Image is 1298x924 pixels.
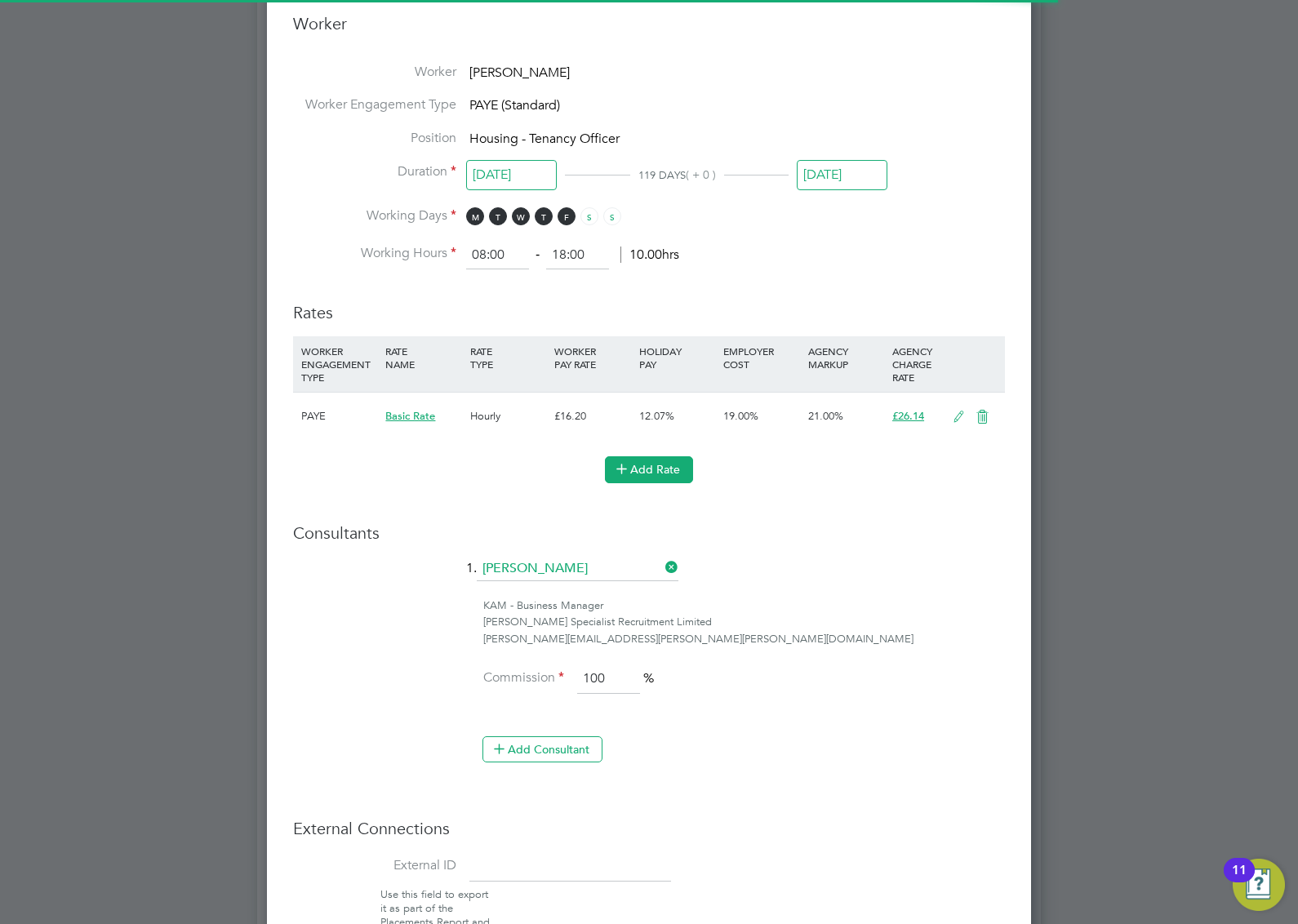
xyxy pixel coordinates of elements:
span: ( + 0 ) [686,167,716,182]
li: 1. [293,557,1005,597]
h3: Rates [293,286,1005,323]
span: T [535,207,553,225]
div: RATE TYPE [466,336,550,379]
h3: Consultants [293,522,1005,544]
span: % [643,670,654,686]
label: Position [293,130,456,147]
input: Search for... [477,557,678,581]
div: WORKER PAY RATE [550,336,634,379]
label: External ID [293,857,456,874]
span: S [580,207,598,225]
button: Add Consultant [482,736,602,762]
span: M [466,207,484,225]
span: Housing - Tenancy Officer [469,131,620,147]
h3: Worker [293,13,1005,47]
span: ‐ [532,247,543,263]
span: £26.14 [892,409,924,423]
div: Hourly [466,393,550,440]
div: EMPLOYER COST [719,336,803,379]
span: 119 DAYS [638,168,686,182]
button: Open Resource Center, 11 new notifications [1233,859,1285,911]
div: [PERSON_NAME] Specialist Recruitment Limited [483,614,1005,631]
span: 19.00% [723,409,758,423]
div: RATE NAME [381,336,465,379]
span: 12.07% [639,409,674,423]
label: Commission [482,669,564,686]
label: Working Hours [293,245,456,262]
input: 08:00 [466,241,529,270]
span: F [558,207,576,225]
div: £16.20 [550,393,634,440]
div: [PERSON_NAME][EMAIL_ADDRESS][PERSON_NAME][PERSON_NAME][DOMAIN_NAME] [483,631,1005,648]
div: AGENCY MARKUP [804,336,888,379]
div: KAM - Business Manager [483,597,1005,615]
div: AGENCY CHARGE RATE [888,336,945,392]
label: Working Days [293,207,456,224]
div: 11 [1232,870,1247,891]
button: Add Rate [605,456,693,482]
div: HOLIDAY PAY [635,336,719,379]
div: PAYE [297,393,381,440]
h3: External Connections [293,818,1005,839]
input: 17:00 [546,241,609,270]
input: Select one [797,160,887,190]
span: PAYE (Standard) [469,97,560,113]
span: S [603,207,621,225]
label: Worker Engagement Type [293,96,456,113]
div: WORKER ENGAGEMENT TYPE [297,336,381,392]
input: Select one [466,160,557,190]
span: 10.00hrs [620,247,679,263]
label: Duration [293,163,456,180]
span: 21.00% [808,409,843,423]
span: W [512,207,530,225]
span: Basic Rate [385,409,435,423]
label: Worker [293,64,456,81]
span: T [489,207,507,225]
span: [PERSON_NAME] [469,64,570,81]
